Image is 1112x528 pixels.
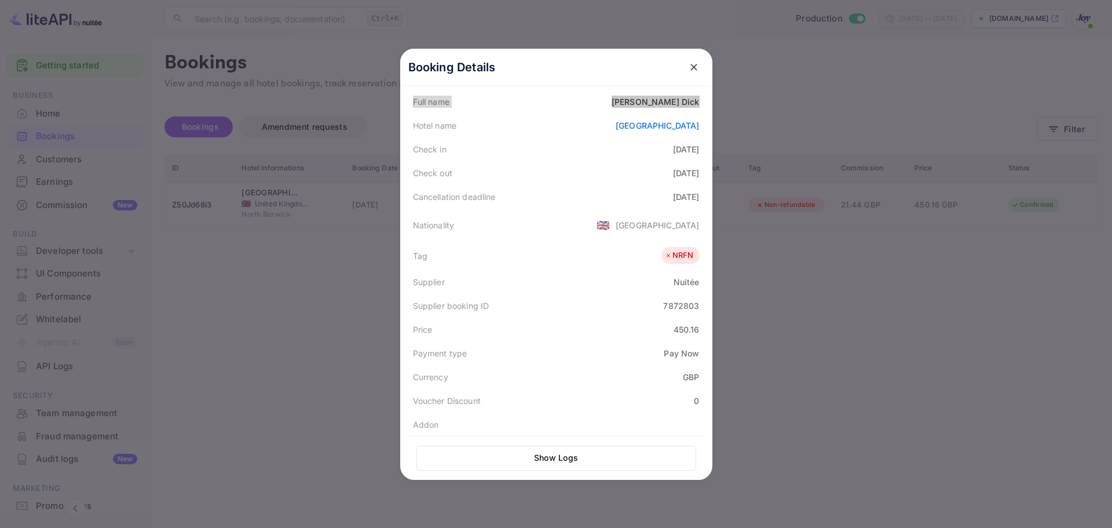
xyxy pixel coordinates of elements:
div: [GEOGRAPHIC_DATA] [616,219,700,231]
div: Full name [413,96,449,108]
div: Supplier [413,276,445,288]
div: Check in [413,143,447,155]
div: [DATE] [673,191,700,203]
div: Price [413,323,433,336]
div: Check out [413,167,452,179]
div: Tag [413,250,427,262]
div: Pay Now [664,347,699,359]
div: Cancellation deadline [413,191,496,203]
div: NRFN [664,250,694,261]
div: Supplier booking ID [413,300,489,312]
div: Nuitée [674,276,700,288]
a: [GEOGRAPHIC_DATA] [616,121,700,130]
button: close [683,57,704,78]
div: Payment type [413,347,467,359]
div: 450.16 [674,323,700,336]
div: 7872803 [663,300,699,312]
div: [DATE] [673,143,700,155]
div: Voucher Discount [413,395,481,407]
div: Nationality [413,219,455,231]
div: Currency [413,371,448,383]
span: United States [597,214,610,235]
div: Hotel name [413,119,457,132]
div: Addon [413,418,439,431]
p: Booking Details [408,59,496,76]
div: [DATE] [673,167,700,179]
div: [PERSON_NAME] Dick [612,96,700,108]
button: Show Logs [416,446,696,471]
div: GBP [683,371,699,383]
div: 0 [694,395,699,407]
